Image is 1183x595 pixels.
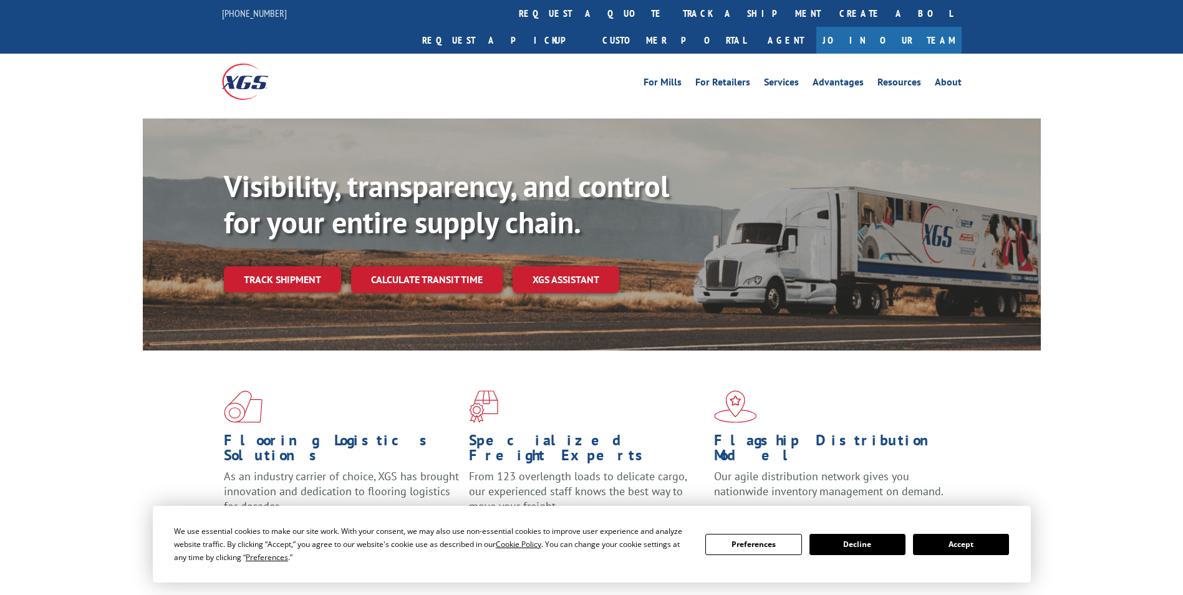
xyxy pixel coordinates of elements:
a: Calculate transit time [351,266,503,293]
span: Preferences [246,552,288,563]
a: [PHONE_NUMBER] [222,7,287,19]
h1: Specialized Freight Experts [469,433,705,469]
img: xgs-icon-total-supply-chain-intelligence-red [224,390,263,423]
a: For Mills [644,77,682,91]
img: xgs-icon-focused-on-flooring-red [469,390,498,423]
b: Visibility, transparency, and control for your entire supply chain. [224,167,669,241]
a: Track shipment [224,266,341,293]
div: We use essential cookies to make our site work. With your consent, we may also use non-essential ... [174,525,690,564]
h1: Flagship Distribution Model [714,433,950,469]
button: Decline [809,534,905,555]
a: Join Our Team [816,27,962,54]
a: Request a pickup [413,27,593,54]
button: Accept [913,534,1009,555]
span: Cookie Policy [496,539,541,549]
span: As an industry carrier of choice, XGS has brought innovation and dedication to flooring logistics... [224,469,459,513]
a: Services [764,77,799,91]
a: Agent [755,27,816,54]
button: Preferences [705,534,801,555]
a: Resources [877,77,921,91]
p: From 123 overlength loads to delicate cargo, our experienced staff knows the best way to move you... [469,469,705,525]
a: XGS ASSISTANT [513,266,619,293]
img: xgs-icon-flagship-distribution-model-red [714,390,757,423]
a: For Retailers [695,77,750,91]
a: Advantages [813,77,864,91]
div: Cookie Consent Prompt [153,506,1031,583]
h1: Flooring Logistics Solutions [224,433,460,469]
span: Our agile distribution network gives you nationwide inventory management on demand. [714,469,944,498]
a: Customer Portal [593,27,755,54]
a: About [935,77,962,91]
